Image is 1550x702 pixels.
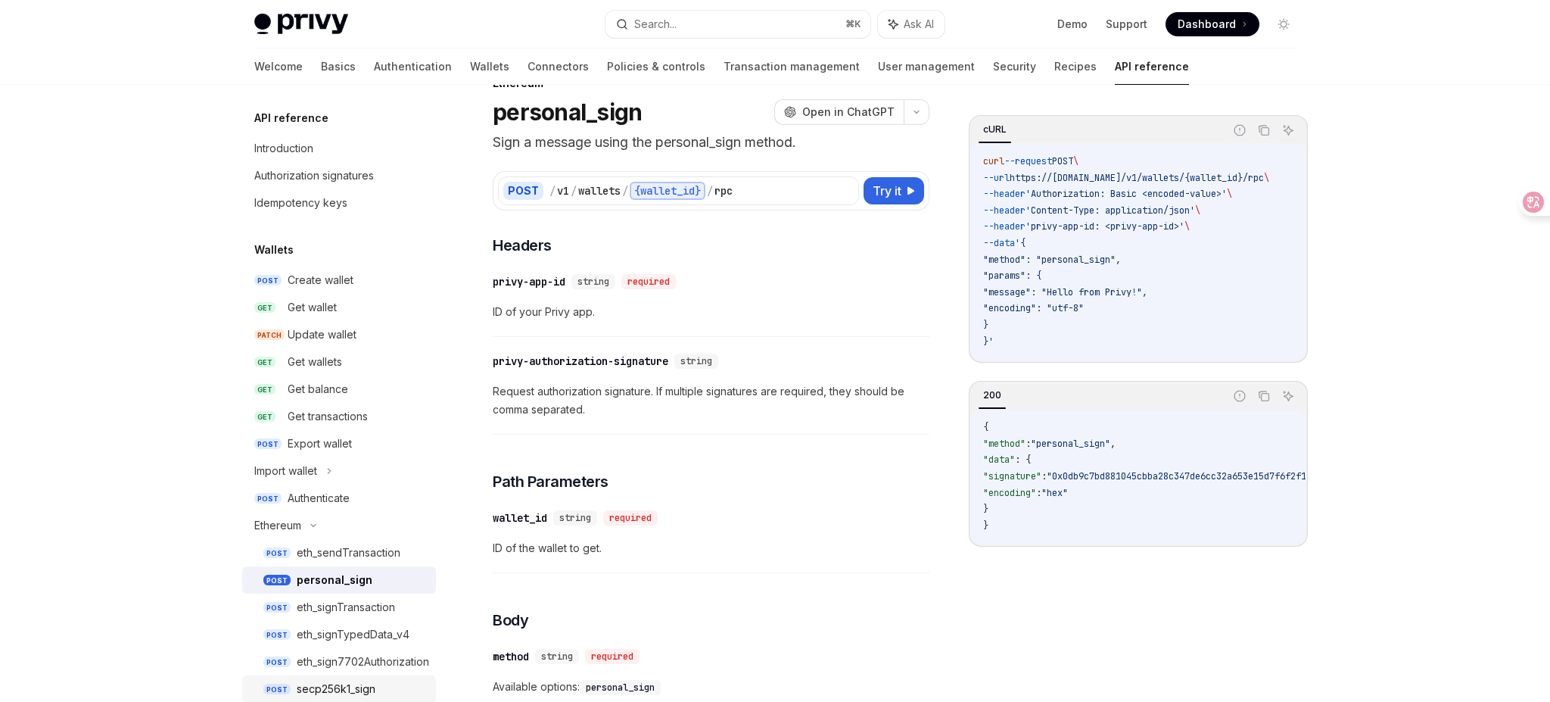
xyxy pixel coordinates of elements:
[1115,48,1189,85] a: API reference
[254,516,301,535] div: Ethereum
[1041,470,1047,482] span: :
[1054,48,1097,85] a: Recipes
[242,403,436,430] a: GETGet transactions
[571,183,577,198] div: /
[1036,487,1041,499] span: :
[254,384,275,395] span: GET
[493,649,529,664] div: method
[983,286,1147,298] span: "message": "Hello from Privy!",
[242,621,436,648] a: POSTeth_signTypedData_v4
[263,657,291,668] span: POST
[983,319,988,331] span: }
[983,421,988,433] span: {
[714,183,733,198] div: rpc
[878,11,945,38] button: Ask AI
[983,204,1026,217] span: --header
[1010,172,1264,184] span: https://[DOMAIN_NAME]/v1/wallets/{wallet_id}/rpc
[374,48,452,85] a: Authentication
[559,512,591,524] span: string
[1166,12,1259,36] a: Dashboard
[585,649,640,664] div: required
[983,172,1010,184] span: --url
[288,353,342,371] div: Get wallets
[254,48,303,85] a: Welcome
[634,15,677,33] div: Search...
[254,241,294,259] h5: Wallets
[1026,438,1031,450] span: :
[1106,17,1147,32] a: Support
[878,48,975,85] a: User management
[979,120,1011,139] div: cURL
[493,98,642,126] h1: personal_sign
[1254,386,1274,406] button: Copy the contents from the code block
[774,99,904,125] button: Open in ChatGPT
[254,275,282,286] span: POST
[254,438,282,450] span: POST
[263,684,291,695] span: POST
[993,48,1036,85] a: Security
[470,48,509,85] a: Wallets
[983,270,1041,282] span: "params": {
[493,132,929,153] p: Sign a message using the personal_sign method.
[904,17,934,32] span: Ask AI
[630,182,705,200] div: {wallet_id}
[242,135,436,162] a: Introduction
[242,321,436,348] a: PATCHUpdate wallet
[1026,220,1184,232] span: 'privy-app-id: <privy-app-id>'
[864,177,924,204] button: Try it
[1264,172,1269,184] span: \
[873,182,901,200] span: Try it
[503,182,543,200] div: POST
[603,510,658,526] div: required
[1026,188,1227,200] span: 'Authorization: Basic <encoded-value>'
[242,294,436,321] a: GETGet wallet
[254,493,282,504] span: POST
[1271,12,1296,36] button: Toggle dark mode
[1110,438,1116,450] span: ,
[254,14,348,35] img: light logo
[242,430,436,457] a: POSTExport wallet
[297,626,409,644] div: eth_signTypedData_v4
[580,680,661,695] code: personal_sign
[254,109,328,127] h5: API reference
[1178,17,1236,32] span: Dashboard
[254,167,374,185] div: Authorization signatures
[297,598,395,616] div: eth_signTransaction
[1073,155,1078,167] span: \
[845,18,861,30] span: ⌘ K
[254,139,313,158] div: Introduction
[1230,386,1250,406] button: Report incorrect code
[242,594,436,621] a: POSTeth_signTransaction
[983,188,1026,200] span: --header
[1230,120,1250,140] button: Report incorrect code
[1278,386,1298,406] button: Ask AI
[577,276,609,288] span: string
[493,354,668,369] div: privy-authorization-signature
[242,376,436,403] a: GETGet balance
[983,470,1041,482] span: "signature"
[493,471,608,492] span: Path Parameters
[983,487,1036,499] span: "encoding"
[242,539,436,566] a: POSTeth_sendTransaction
[254,357,275,368] span: GET
[983,254,1121,266] span: "method": "personal_sign",
[254,411,275,423] span: GET
[707,183,713,198] div: /
[1227,188,1232,200] span: \
[528,48,589,85] a: Connectors
[802,105,895,120] span: Open in ChatGPT
[254,302,275,314] span: GET
[288,326,356,344] div: Update wallet
[242,485,436,512] a: POSTAuthenticate
[983,438,1026,450] span: "method"
[1195,204,1200,217] span: \
[1052,155,1073,167] span: POST
[622,183,628,198] div: /
[263,602,291,613] span: POST
[607,48,705,85] a: Policies & controls
[288,407,368,426] div: Get transactions
[983,237,1015,249] span: --data
[983,155,1004,167] span: curl
[297,680,375,698] div: secp256k1_sign
[263,575,291,586] span: POST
